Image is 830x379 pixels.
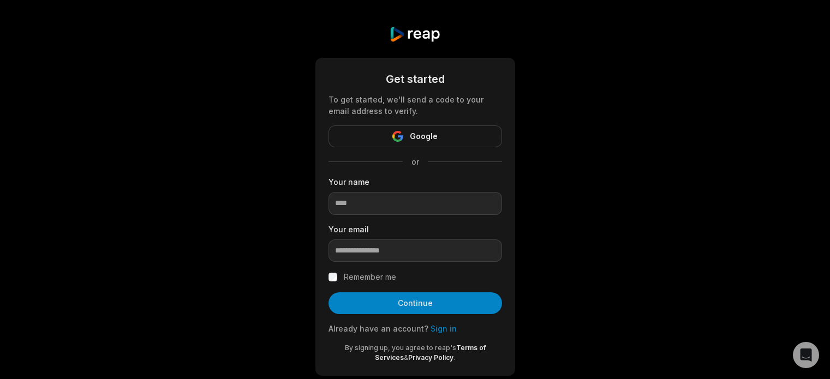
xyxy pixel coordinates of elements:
div: Open Intercom Messenger [793,342,819,368]
div: Get started [329,71,502,87]
button: Continue [329,292,502,314]
label: Your email [329,224,502,235]
span: By signing up, you agree to reap's [345,344,456,352]
span: or [403,156,428,167]
div: To get started, we'll send a code to your email address to verify. [329,94,502,117]
label: Your name [329,176,502,188]
a: Sign in [431,324,457,333]
a: Privacy Policy [408,353,453,362]
label: Remember me [344,270,396,284]
button: Google [329,125,502,147]
span: Already have an account? [329,324,428,333]
span: & [404,353,408,362]
span: . [453,353,455,362]
img: reap [389,26,441,43]
span: Google [410,130,438,143]
a: Terms of Services [375,344,486,362]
